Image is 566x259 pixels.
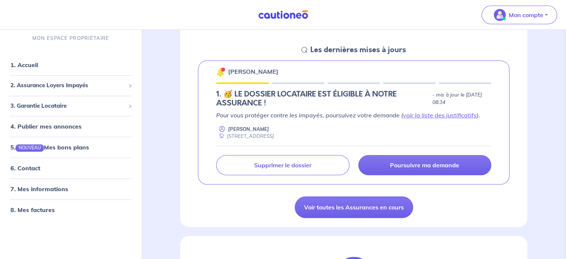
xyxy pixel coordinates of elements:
p: [PERSON_NAME] [228,126,269,133]
p: Supprimer le dossier [254,161,311,169]
button: illu_account_valid_menu.svgMon compte [482,6,557,24]
p: - mis à jour le [DATE] 08:34 [432,91,491,106]
p: [PERSON_NAME] [228,67,278,76]
a: Poursuivre ma demande [358,155,491,175]
div: 8. Mes factures [3,203,138,218]
p: Pour vous protéger contre les impayés, poursuivez votre demande ( ). [216,111,491,120]
a: 8. Mes factures [10,206,55,214]
div: 7. Mes informations [3,182,138,197]
div: 2. Assurance Loyers Impayés [3,79,138,93]
h5: Les dernières mises à jours [310,45,406,54]
img: 🔔 [216,67,225,76]
p: MON ESPACE PROPRIÉTAIRE [32,35,109,42]
a: Supprimer le dossier [216,155,349,175]
div: 3. Garantie Locataire [3,99,138,113]
div: 6. Contact [3,161,138,176]
p: Poursuivre ma demande [390,161,459,169]
span: 3. Garantie Locataire [10,102,125,110]
a: 5.NOUVEAUMes bons plans [10,144,89,151]
a: 7. Mes informations [10,186,68,193]
div: 4. Publier mes annonces [3,119,138,134]
div: 1. Accueil [3,58,138,73]
h5: 1.︎ 🥳 LE DOSSIER LOCATAIRE EST ÉLIGIBLE À NOTRE ASSURANCE ! [216,90,429,108]
a: Voir toutes les Assurances en cours [295,196,413,218]
div: state: ELIGIBILITY-RESULT-IN-PROGRESS, Context: MORE-THAN-6-MONTHS,MAYBE-CERTIFICATE,ALONE,LESSOR... [216,90,491,108]
div: 5.NOUVEAUMes bons plans [3,140,138,155]
a: 6. Contact [10,165,40,172]
img: Cautioneo [255,10,311,19]
a: 4. Publier mes annonces [10,123,81,130]
div: [STREET_ADDRESS] [216,133,274,140]
a: 1. Accueil [10,61,38,69]
p: Mon compte [509,10,543,19]
img: illu_account_valid_menu.svg [494,9,506,21]
span: 2. Assurance Loyers Impayés [10,82,125,90]
a: voir la liste des justificatifs [403,111,477,119]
